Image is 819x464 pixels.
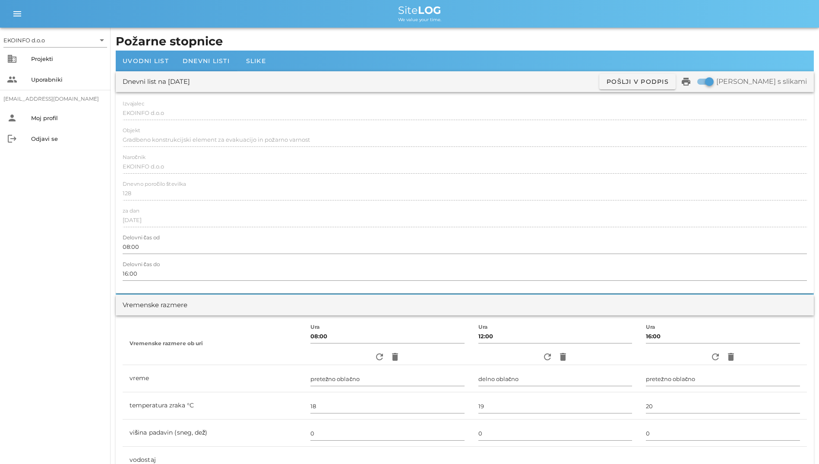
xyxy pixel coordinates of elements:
div: Moj profil [31,114,104,121]
iframe: Chat Widget [696,371,819,464]
label: Naročnik [123,154,145,161]
i: refresh [710,352,721,362]
b: LOG [418,4,441,16]
span: Site [398,4,441,16]
i: person [7,113,17,123]
span: Pošlji v podpis [606,78,669,86]
i: delete [390,352,400,362]
i: business [7,54,17,64]
label: Ura [310,324,320,331]
i: delete [558,352,568,362]
td: temperatura zraka °C [123,392,304,420]
span: Dnevni listi [183,57,230,65]
div: EKOINFO d.o.o [3,33,107,47]
div: Dnevni list na [DATE] [123,77,190,87]
i: delete [726,352,736,362]
label: Delovni čas od [123,235,160,241]
i: refresh [542,352,553,362]
div: Odjavi se [31,135,104,142]
div: EKOINFO d.o.o [3,36,45,44]
i: arrow_drop_down [97,35,107,45]
button: Pošlji v podpis [599,74,676,89]
label: Objekt [123,127,140,134]
td: vreme [123,365,304,392]
label: Dnevno poročilo številka [123,181,186,188]
label: za dan [123,208,139,214]
span: Uvodni list [123,57,169,65]
label: Ura [478,324,488,331]
label: Ura [646,324,655,331]
label: [PERSON_NAME] s slikami [716,77,807,86]
i: menu [12,9,22,19]
h1: Požarne stopnice [116,33,814,51]
span: We value your time. [398,17,441,22]
div: Pripomoček za klepet [696,371,819,464]
label: Delovni čas do [123,261,160,268]
td: višina padavin (sneg, dež) [123,420,304,447]
div: Vremenske razmere [123,300,187,310]
i: logout [7,133,17,144]
th: Vremenske razmere ob uri [123,322,304,365]
label: Izvajalec [123,101,144,107]
i: people [7,74,17,85]
i: print [681,76,691,87]
div: Uporabniki [31,76,104,83]
span: Slike [246,57,266,65]
i: refresh [374,352,385,362]
div: Projekti [31,55,104,62]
